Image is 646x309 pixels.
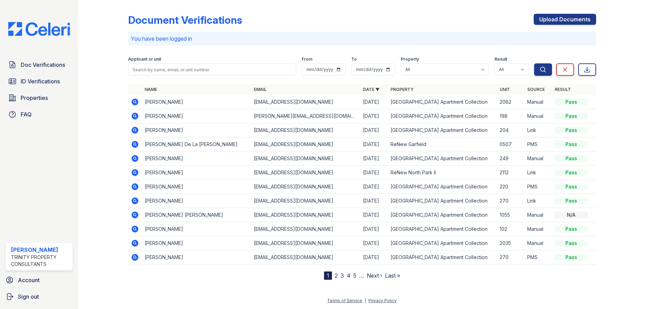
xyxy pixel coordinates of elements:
td: [PERSON_NAME] [142,95,251,109]
td: Manual [524,208,552,222]
a: 4 [347,272,351,279]
label: Property [401,56,419,62]
a: Next › [367,272,382,279]
td: [DATE] [360,180,388,194]
div: | [365,298,366,303]
td: [EMAIL_ADDRESS][DOMAIN_NAME] [251,123,360,137]
a: Email [254,87,267,92]
td: [PERSON_NAME] [PERSON_NAME] [142,208,251,222]
td: PMS [524,180,552,194]
a: Date ▼ [363,87,379,92]
a: 3 [341,272,344,279]
td: Link [524,194,552,208]
td: [PERSON_NAME] [142,180,251,194]
a: Upload Documents [534,14,596,25]
a: Terms of Service [327,298,362,303]
td: 249 [497,152,524,166]
input: Search by name, email, or unit number [128,63,296,76]
td: [EMAIL_ADDRESS][DOMAIN_NAME] [251,194,360,208]
td: [EMAIL_ADDRESS][DOMAIN_NAME] [251,250,360,265]
td: PMS [524,137,552,152]
label: Applicant or unit [128,56,161,62]
td: Link [524,166,552,180]
td: [GEOGRAPHIC_DATA] Apartment Collection [388,152,497,166]
a: 2 [335,272,338,279]
td: [PERSON_NAME] De La [PERSON_NAME] [142,137,251,152]
td: [DATE] [360,152,388,166]
td: Manual [524,109,552,123]
span: … [359,271,364,280]
div: Pass [555,197,588,204]
td: [GEOGRAPHIC_DATA] Apartment Collection [388,250,497,265]
td: 2082 [497,95,524,109]
td: Manual [524,236,552,250]
td: [DATE] [360,137,388,152]
td: 204 [497,123,524,137]
td: 198 [497,109,524,123]
span: Sign out [18,292,39,301]
div: Pass [555,240,588,247]
td: 102 [497,222,524,236]
td: [DATE] [360,222,388,236]
div: Pass [555,169,588,176]
td: 220 [497,180,524,194]
a: Property [390,87,414,92]
td: Manual [524,95,552,109]
td: [PERSON_NAME] [142,250,251,265]
td: [EMAIL_ADDRESS][DOMAIN_NAME] [251,180,360,194]
div: N/A [555,212,588,218]
div: Pass [555,183,588,190]
td: Manual [524,222,552,236]
td: [DATE] [360,250,388,265]
div: Pass [555,226,588,233]
td: [PERSON_NAME][EMAIL_ADDRESS][DOMAIN_NAME] [251,109,360,123]
label: Result [494,56,507,62]
span: Properties [21,94,48,102]
a: Name [145,87,157,92]
div: Pass [555,127,588,134]
label: To [351,56,357,62]
td: [EMAIL_ADDRESS][DOMAIN_NAME] [251,137,360,152]
td: [EMAIL_ADDRESS][DOMAIN_NAME] [251,152,360,166]
td: ReNew North Park II [388,166,497,180]
td: [EMAIL_ADDRESS][DOMAIN_NAME] [251,208,360,222]
a: Doc Verifications [6,58,73,72]
div: [PERSON_NAME] [11,246,70,254]
td: [PERSON_NAME] [142,166,251,180]
td: [PERSON_NAME] [142,123,251,137]
td: Manual [524,152,552,166]
td: [GEOGRAPHIC_DATA] Apartment Collection [388,222,497,236]
div: Pass [555,113,588,120]
a: Properties [6,91,73,105]
td: [DATE] [360,109,388,123]
div: Trinity Property Consultants [11,254,70,268]
a: Account [3,273,75,287]
td: [DATE] [360,166,388,180]
p: You have been logged in [131,34,593,43]
a: Sign out [3,290,75,303]
a: ID Verifications [6,74,73,88]
td: [EMAIL_ADDRESS][DOMAIN_NAME] [251,222,360,236]
div: Document Verifications [128,14,242,26]
td: 2035 [497,236,524,250]
td: 1055 [497,208,524,222]
td: [GEOGRAPHIC_DATA] Apartment Collection [388,194,497,208]
td: [EMAIL_ADDRESS][DOMAIN_NAME] [251,166,360,180]
td: PMS [524,250,552,265]
a: 5 [353,272,356,279]
td: [EMAIL_ADDRESS][DOMAIN_NAME] [251,236,360,250]
td: [DATE] [360,236,388,250]
td: [PERSON_NAME] [142,222,251,236]
td: [DATE] [360,208,388,222]
td: Link [524,123,552,137]
td: [DATE] [360,95,388,109]
td: [GEOGRAPHIC_DATA] Apartment Collection [388,109,497,123]
td: [PERSON_NAME] [142,109,251,123]
td: [PERSON_NAME] [142,194,251,208]
div: Pass [555,99,588,105]
div: 1 [324,271,332,280]
td: ReNew Garfield [388,137,497,152]
span: FAQ [21,110,32,119]
a: Source [527,87,545,92]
